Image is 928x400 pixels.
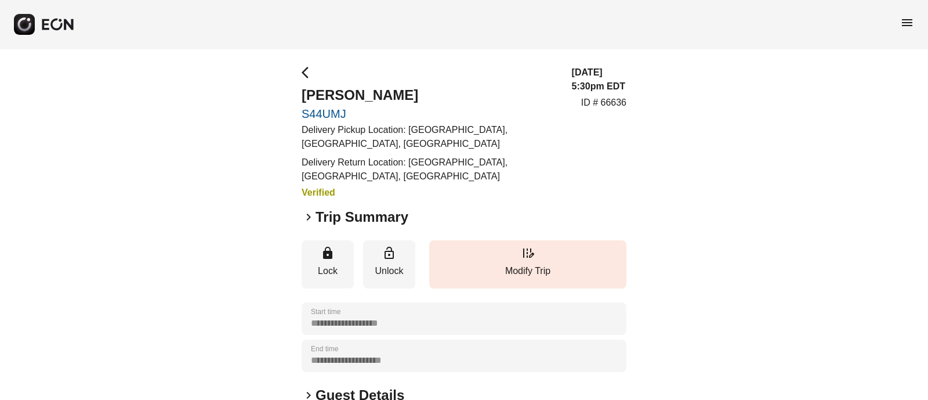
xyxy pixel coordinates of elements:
[429,240,626,289] button: Modify Trip
[302,210,316,224] span: keyboard_arrow_right
[369,264,409,278] p: Unlock
[321,246,335,260] span: lock
[302,107,558,121] a: S44UMJ
[302,123,558,151] p: Delivery Pickup Location: [GEOGRAPHIC_DATA], [GEOGRAPHIC_DATA], [GEOGRAPHIC_DATA]
[307,264,348,278] p: Lock
[302,186,558,200] h3: Verified
[363,240,415,289] button: Unlock
[316,208,408,226] h2: Trip Summary
[900,16,914,30] span: menu
[435,264,621,278] p: Modify Trip
[302,156,558,183] p: Delivery Return Location: [GEOGRAPHIC_DATA], [GEOGRAPHIC_DATA], [GEOGRAPHIC_DATA]
[302,66,316,80] span: arrow_back_ios
[302,86,558,104] h2: [PERSON_NAME]
[382,246,396,260] span: lock_open
[581,96,626,110] p: ID # 66636
[572,66,626,93] h3: [DATE] 5:30pm EDT
[302,240,354,289] button: Lock
[521,246,535,260] span: edit_road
